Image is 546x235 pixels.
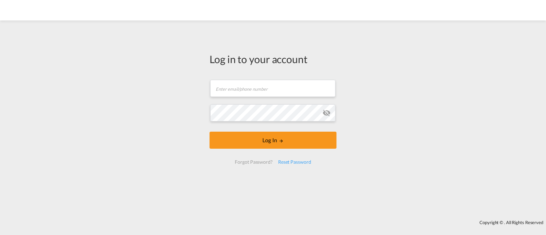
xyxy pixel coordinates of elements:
div: Forgot Password? [232,156,275,168]
input: Enter email/phone number [210,80,335,97]
div: Reset Password [275,156,314,168]
div: Log in to your account [210,52,336,66]
md-icon: icon-eye-off [322,109,331,117]
button: LOGIN [210,132,336,149]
